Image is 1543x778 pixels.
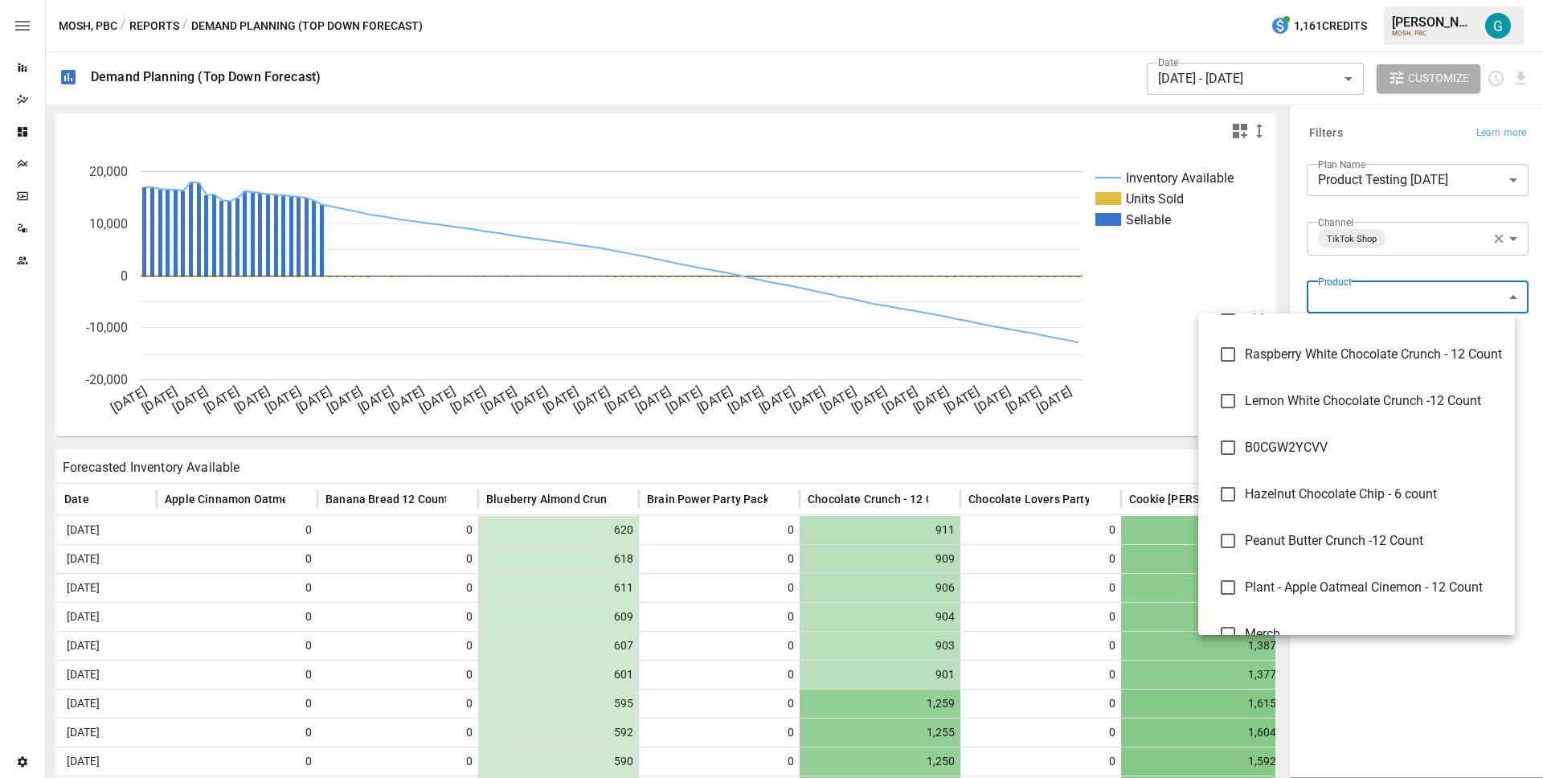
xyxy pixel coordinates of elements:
[1245,531,1502,551] span: Peanut Butter Crunch -12 Count
[1245,345,1502,364] span: Raspberry White Chocolate Crunch - 12 Count
[1245,485,1502,504] span: Hazelnut Chocolate Chip - 6 count
[1245,391,1502,411] span: Lemon White Chocolate Crunch -12 Count
[1245,578,1502,597] span: Plant - Apple Oatmeal Cinemon - 12 Count
[1245,438,1502,457] span: B0CGW2YCVV
[1245,624,1502,644] span: Merch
